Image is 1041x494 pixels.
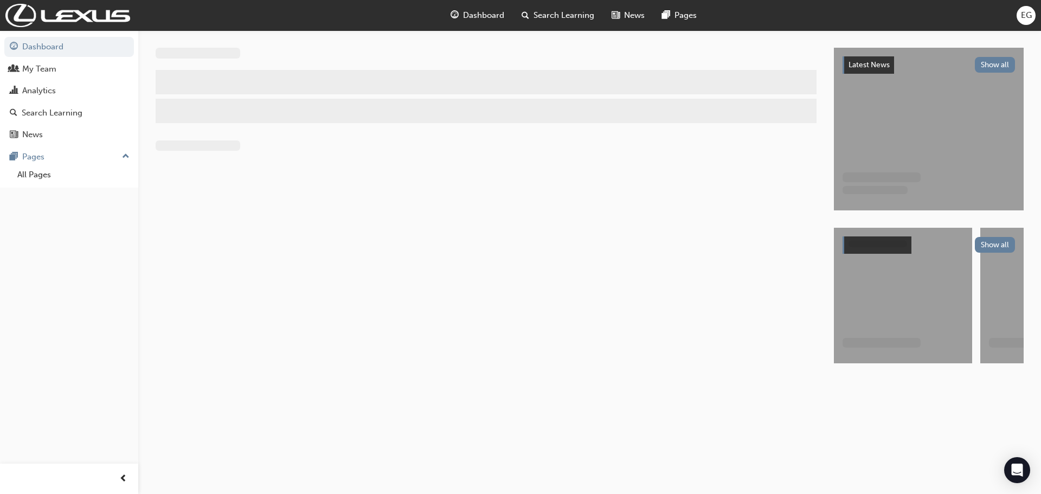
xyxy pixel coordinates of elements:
a: Search Learning [4,103,134,123]
span: pages-icon [10,152,18,162]
button: Pages [4,147,134,167]
div: Pages [22,151,44,163]
span: guage-icon [10,42,18,52]
span: people-icon [10,65,18,74]
a: Analytics [4,81,134,101]
span: guage-icon [451,9,459,22]
a: news-iconNews [603,4,653,27]
span: news-icon [10,130,18,140]
span: chart-icon [10,86,18,96]
button: EG [1017,6,1036,25]
img: Trak [5,4,130,27]
div: News [22,129,43,141]
span: news-icon [612,9,620,22]
span: pages-icon [662,9,670,22]
div: Open Intercom Messenger [1004,457,1030,483]
button: DashboardMy TeamAnalyticsSearch LearningNews [4,35,134,147]
a: My Team [4,59,134,79]
a: pages-iconPages [653,4,705,27]
button: Show all [975,57,1016,73]
span: search-icon [522,9,529,22]
a: Latest NewsShow all [843,56,1015,74]
div: My Team [22,63,56,75]
a: News [4,125,134,145]
a: Dashboard [4,37,134,57]
a: All Pages [13,166,134,183]
a: guage-iconDashboard [442,4,513,27]
span: News [624,9,645,22]
div: Analytics [22,85,56,97]
span: Dashboard [463,9,504,22]
span: Latest News [849,60,890,69]
span: Pages [674,9,697,22]
div: Search Learning [22,107,82,119]
span: prev-icon [119,472,127,486]
button: Show all [975,237,1016,253]
span: search-icon [10,108,17,118]
span: Search Learning [534,9,594,22]
a: Show all [843,236,1015,254]
span: EG [1021,9,1032,22]
a: search-iconSearch Learning [513,4,603,27]
span: up-icon [122,150,130,164]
